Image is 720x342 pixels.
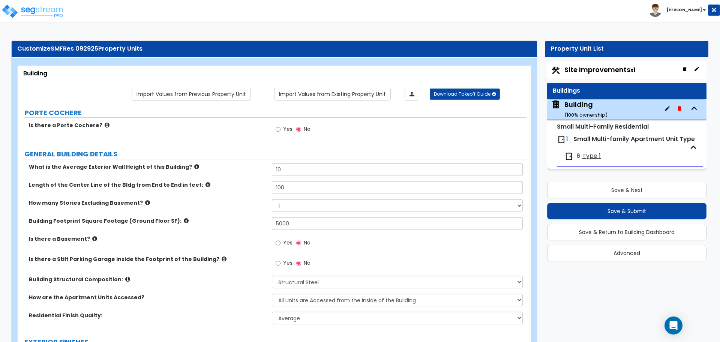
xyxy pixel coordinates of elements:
input: No [296,125,301,133]
div: Building [564,100,607,119]
a: Import the dynamic attribute values from existing properties. [274,88,391,100]
span: 1 [566,135,568,143]
span: Yes [283,125,292,133]
label: PORTE COCHERE [24,108,526,118]
span: SMFRes 092925 [51,44,98,53]
input: Yes [276,239,280,247]
span: Yes [283,259,292,267]
input: No [296,239,301,247]
div: Buildings [553,87,701,95]
span: No [304,125,310,133]
span: Type 1 [582,152,601,160]
span: Small Multi-family Apartment Unit Type [573,135,695,143]
input: Yes [276,125,280,133]
img: door.png [564,152,573,161]
small: x1 [630,66,635,74]
button: Save & Return to Building Dashboard [547,224,706,240]
span: Yes [283,239,292,246]
button: Save & Next [547,182,706,198]
input: No [296,259,301,267]
span: Building [551,100,607,119]
label: How many Stories Excluding Basement? [29,199,266,207]
img: logo_pro_r.png [1,4,65,19]
i: click for more info! [125,276,130,282]
span: No [304,259,310,267]
button: Download Takeoff Guide [430,88,500,100]
label: Is there a Basement? [29,235,266,243]
label: Length of the Center Line of the Bldg from End to End in feet: [29,181,266,189]
label: Building Footprint Square Footage (Ground Floor SF): [29,217,266,225]
img: Construction.png [551,66,561,75]
div: Open Intercom Messenger [664,316,682,334]
span: No [304,239,310,246]
label: Residential Finish Quality: [29,312,266,319]
i: click for more info! [194,164,199,169]
button: Advanced [547,245,706,261]
label: What is the Average Exterior Wall Height of this Building? [29,163,266,171]
a: Import the dynamic attribute values from previous properties. [132,88,251,100]
label: GENERAL BUILDING DETAILS [24,149,526,159]
i: click for more info! [205,182,210,187]
i: click for more info! [184,218,189,223]
small: Small Multi-Family Residential [557,122,649,131]
div: Property Unit List [551,45,703,53]
span: Site Improvements [564,65,635,74]
small: ( 100 % ownership) [564,111,607,118]
i: click for more info! [105,122,109,128]
div: Building [23,69,525,78]
span: 6 [576,152,580,160]
img: building.svg [551,100,561,109]
span: Download Takeoff Guide [434,91,490,97]
img: door.png [557,135,566,144]
button: Save & Submit [547,203,706,219]
input: Yes [276,259,280,267]
label: Is there a Porte Cochere? [29,121,266,129]
label: Building Structural Composition: [29,276,266,283]
img: avatar.png [649,4,662,17]
i: click for more info! [92,236,97,241]
i: click for more info! [145,200,150,205]
label: How are the Apartment Units Accessed? [29,294,266,301]
div: Customize Property Units [17,45,531,53]
i: click for more info! [222,256,226,262]
label: Is there a Stilt Parking Garage inside the Footprint of the Building? [29,255,266,263]
b: [PERSON_NAME] [667,7,702,13]
a: Import the dynamic attributes value through Excel sheet [405,88,419,100]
